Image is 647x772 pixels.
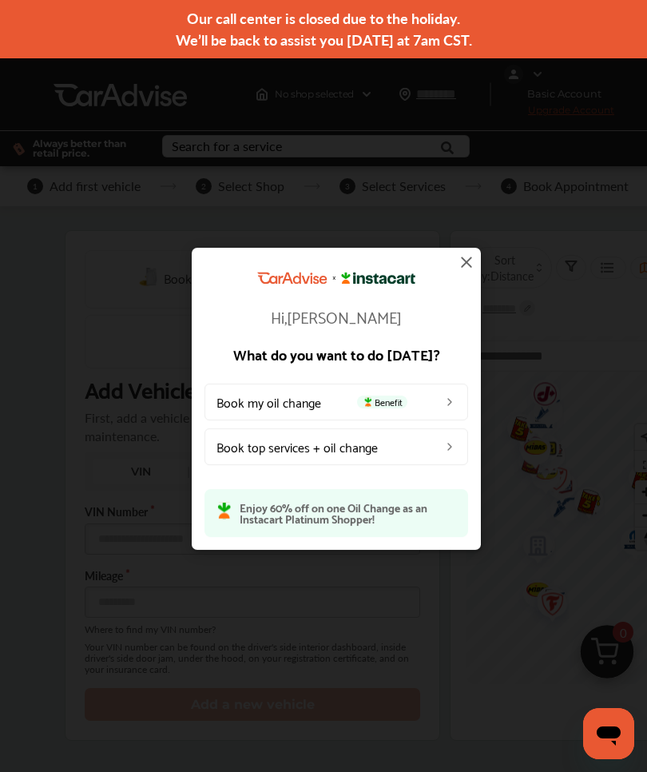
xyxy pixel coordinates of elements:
[240,502,455,524] p: Enjoy 60% off on one Oil Change as an Instacart Platinum Shopper!
[357,396,407,408] span: Benefit
[443,440,456,453] img: left_arrow_icon.0f472efe.svg
[362,397,375,407] img: instacart-icon.73bd83c2.svg
[443,396,456,408] img: left_arrow_icon.0f472efe.svg
[257,272,415,285] img: CarAdvise Instacart Logo
[204,347,468,361] p: What do you want to do [DATE]?
[457,253,476,272] img: close-icon.a004319c.svg
[217,502,232,519] img: instacart-icon.73bd83c2.svg
[583,708,634,759] iframe: Button to launch messaging window
[204,384,468,420] a: Book my oil changeBenefit
[204,428,468,465] a: Book top services + oil change
[204,308,468,324] p: Hi, [PERSON_NAME]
